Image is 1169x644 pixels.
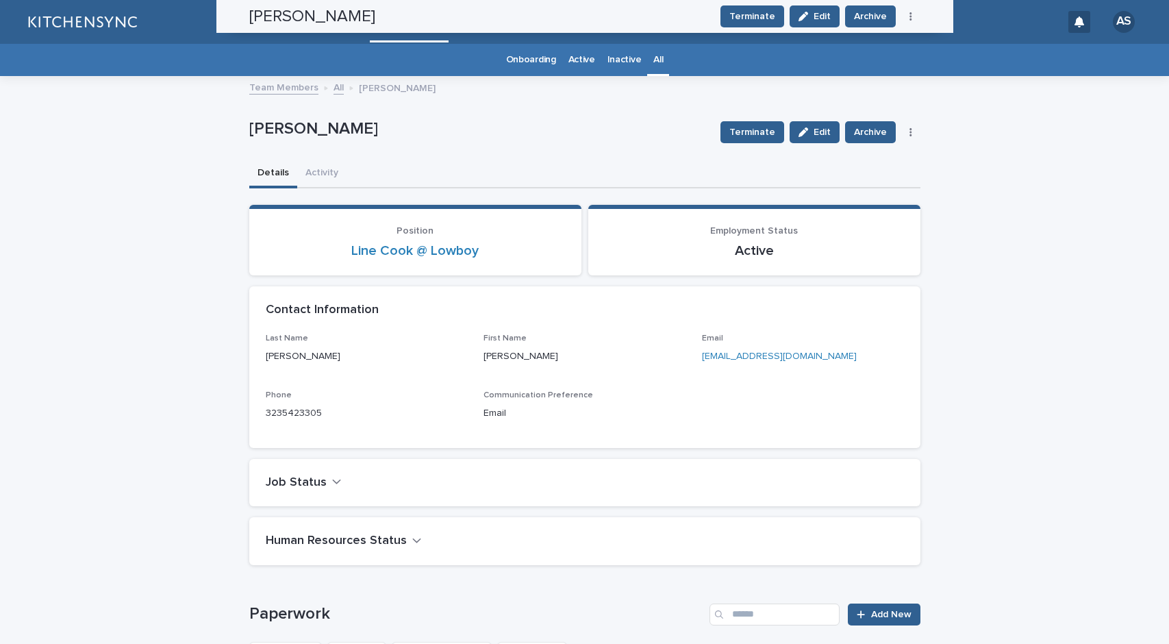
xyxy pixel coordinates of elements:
button: Terminate [720,121,784,143]
a: [EMAIL_ADDRESS][DOMAIN_NAME] [702,351,857,361]
input: Search [709,604,840,626]
span: Add New [871,610,912,619]
span: Position [397,226,433,236]
h2: Human Resources Status [266,534,407,549]
p: [PERSON_NAME] [249,119,710,139]
p: Email [483,406,686,421]
a: All [653,44,663,76]
button: Human Resources Status [266,534,422,549]
span: Last Name [266,334,308,343]
a: Onboarding [506,44,556,76]
button: Activity [297,160,347,188]
a: 3235423305 [266,408,322,418]
span: First Name [483,334,527,343]
a: Line Cook @ Lowboy [351,243,479,259]
p: [PERSON_NAME] [359,79,436,95]
button: Job Status [266,475,342,491]
span: Terminate [729,125,775,139]
h2: Contact Information [266,303,379,318]
div: AS [1113,11,1135,33]
button: Edit [790,121,840,143]
span: Edit [814,127,831,137]
a: Team Members [249,79,318,95]
span: Communication Preference [483,391,593,399]
h2: Job Status [266,475,327,491]
span: Phone [266,391,292,399]
button: Archive [845,121,896,143]
a: Add New [848,604,920,626]
p: [PERSON_NAME] [483,349,686,364]
span: Employment Status [710,226,798,236]
button: Details [249,160,297,188]
p: [PERSON_NAME] [266,349,468,364]
a: Active [568,44,595,76]
span: Email [702,334,723,343]
a: Inactive [607,44,642,76]
h1: Paperwork [249,604,705,624]
p: Active [605,243,904,259]
img: lGNCzQTxQVKGkIr0XjOy [27,8,137,36]
span: Archive [854,125,887,139]
a: All [334,79,344,95]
